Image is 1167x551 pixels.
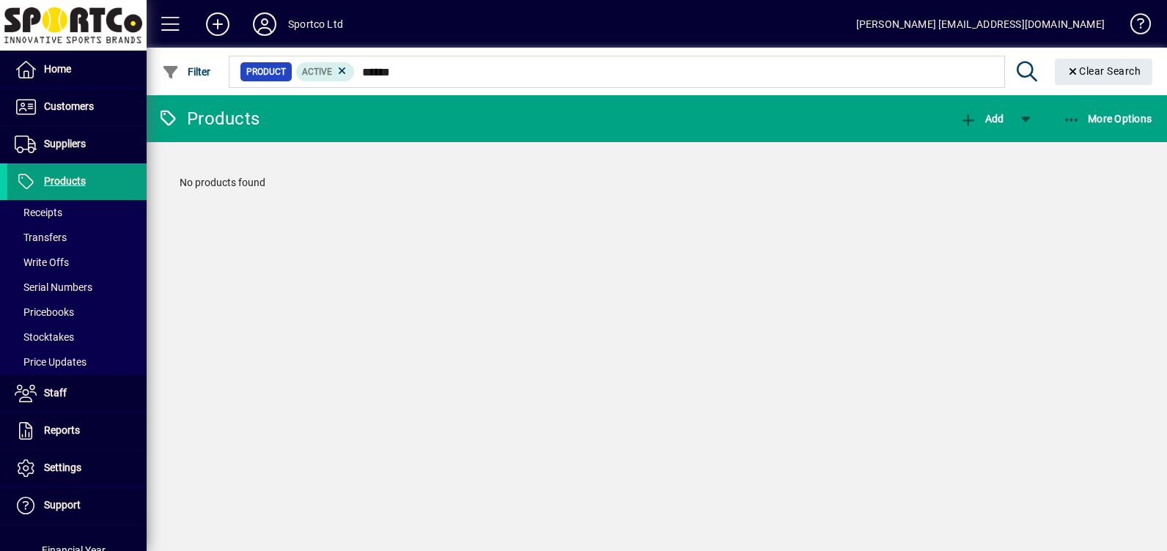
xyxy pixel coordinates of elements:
a: Transfers [7,225,147,250]
span: Filter [162,66,211,78]
span: Serial Numbers [15,281,92,293]
div: Sportco Ltd [288,12,343,36]
a: Price Updates [7,350,147,374]
button: Add [194,11,241,37]
span: Price Updates [15,356,86,368]
span: Add [960,113,1004,125]
div: [PERSON_NAME] [EMAIL_ADDRESS][DOMAIN_NAME] [856,12,1105,36]
a: Write Offs [7,250,147,275]
button: Filter [158,59,215,85]
span: Transfers [15,232,67,243]
a: Stocktakes [7,325,147,350]
span: Settings [44,462,81,473]
span: Product [246,64,286,79]
span: Pricebooks [15,306,74,318]
a: Support [7,487,147,524]
span: More Options [1063,113,1152,125]
span: Customers [44,100,94,112]
a: Serial Numbers [7,275,147,300]
span: Active [302,67,332,77]
span: Clear Search [1067,65,1141,77]
span: Stocktakes [15,331,74,343]
div: Products [158,107,259,130]
a: Reports [7,413,147,449]
a: Customers [7,89,147,125]
a: Staff [7,375,147,412]
mat-chip: Activation Status: Active [296,62,355,81]
a: Settings [7,450,147,487]
span: Receipts [15,207,62,218]
div: No products found [165,160,1149,205]
button: More Options [1059,106,1156,132]
button: Profile [241,11,288,37]
span: Staff [44,387,67,399]
a: Knowledge Base [1119,3,1149,51]
span: Home [44,63,71,75]
button: Clear [1055,59,1153,85]
button: Add [956,106,1007,132]
span: Write Offs [15,256,69,268]
span: Reports [44,424,80,436]
span: Suppliers [44,138,86,149]
a: Suppliers [7,126,147,163]
a: Home [7,51,147,88]
span: Support [44,499,81,511]
a: Pricebooks [7,300,147,325]
span: Products [44,175,86,187]
a: Receipts [7,200,147,225]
